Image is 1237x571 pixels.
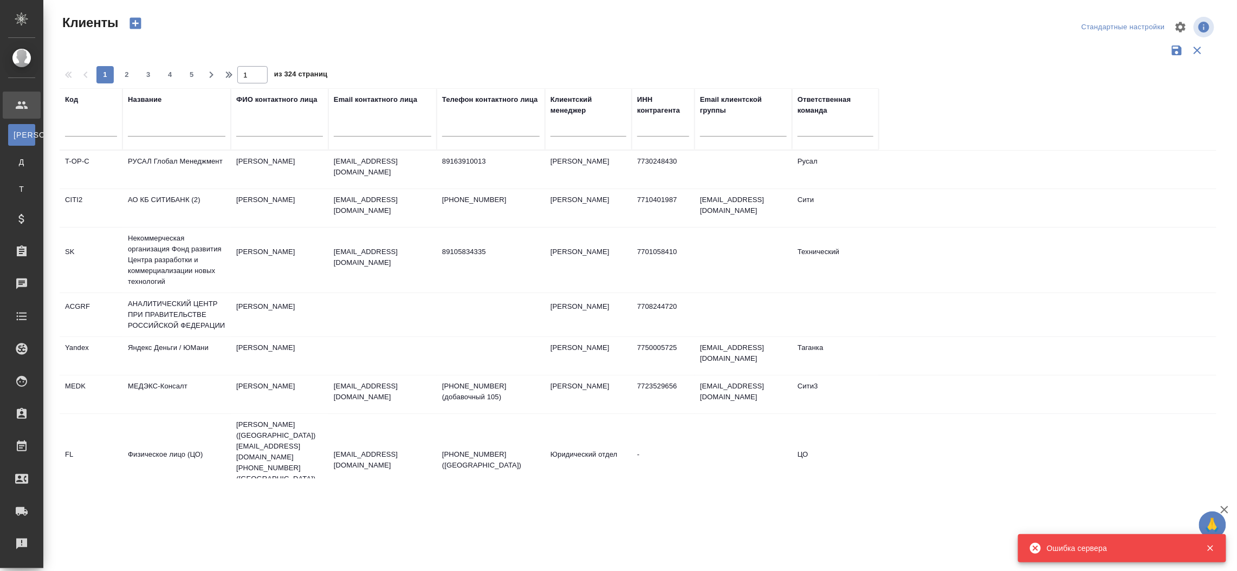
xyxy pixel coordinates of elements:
button: 5 [183,66,200,83]
a: Д [8,151,35,173]
p: 89163910013 [442,156,540,167]
td: [PERSON_NAME] [231,375,328,413]
td: Яндекс Деньги / ЮМани [122,337,231,375]
div: Ответственная команда [798,94,873,116]
td: Сити3 [792,375,879,413]
div: ИНН контрагента [637,94,689,116]
td: [PERSON_NAME] [545,296,632,334]
span: из 324 страниц [274,68,327,83]
button: 2 [118,66,135,83]
button: Закрыть [1199,543,1221,553]
button: 4 [161,66,179,83]
td: [PERSON_NAME] ([GEOGRAPHIC_DATA]) [EMAIL_ADDRESS][DOMAIN_NAME] [PHONE_NUMBER] ([GEOGRAPHIC_DATA])... [231,414,328,511]
button: 3 [140,66,157,83]
p: [EMAIL_ADDRESS][DOMAIN_NAME] [334,449,431,471]
td: РУСАЛ Глобал Менеджмент [122,151,231,189]
a: [PERSON_NAME] [8,124,35,146]
td: 7730248430 [632,151,695,189]
td: [PERSON_NAME] [231,337,328,375]
div: split button [1079,19,1168,36]
a: Т [8,178,35,200]
span: Настроить таблицу [1168,14,1194,40]
td: CITI2 [60,189,122,227]
td: [PERSON_NAME] [545,189,632,227]
div: Email клиентской группы [700,94,787,116]
div: Ошибка сервера [1047,543,1190,554]
td: [PERSON_NAME] [545,151,632,189]
span: Д [14,157,30,167]
span: 4 [161,69,179,80]
td: [PERSON_NAME] [545,375,632,413]
td: АНАЛИТИЧЕСКИЙ ЦЕНТР ПРИ ПРАВИТЕЛЬСТВЕ РОССИЙСКОЙ ФЕДЕРАЦИИ [122,293,231,336]
td: АО КБ СИТИБАНК (2) [122,189,231,227]
td: [PERSON_NAME] [231,296,328,334]
p: [PHONE_NUMBER] [442,194,540,205]
td: SK [60,241,122,279]
span: Клиенты [60,14,118,31]
span: 5 [183,69,200,80]
p: [PHONE_NUMBER] (добавочный 105) [442,381,540,403]
div: ФИО контактного лица [236,94,318,105]
p: [EMAIL_ADDRESS][DOMAIN_NAME] [334,381,431,403]
td: 7710401987 [632,189,695,227]
div: Название [128,94,161,105]
div: Код [65,94,78,105]
span: [PERSON_NAME] [14,129,30,140]
td: [PERSON_NAME] [231,241,328,279]
td: 7723529656 [632,375,695,413]
td: Технический [792,241,879,279]
td: [PERSON_NAME] [231,151,328,189]
td: Таганка [792,337,879,375]
td: - [632,444,695,482]
td: Некоммерческая организация Фонд развития Центра разработки и коммерциализации новых технологий [122,228,231,293]
td: FL [60,444,122,482]
td: [EMAIL_ADDRESS][DOMAIN_NAME] [695,189,792,227]
div: Клиентский менеджер [551,94,626,116]
td: T-OP-C [60,151,122,189]
td: 7708244720 [632,296,695,334]
button: Сохранить фильтры [1167,40,1187,61]
td: МЕДЭКС-Консалт [122,375,231,413]
td: [PERSON_NAME] [545,241,632,279]
div: Телефон контактного лица [442,94,538,105]
p: 89105834335 [442,246,540,257]
td: Юридический отдел [545,444,632,482]
p: [EMAIL_ADDRESS][DOMAIN_NAME] [334,194,431,216]
span: Посмотреть информацию [1194,17,1216,37]
button: Сбросить фильтры [1187,40,1208,61]
span: 3 [140,69,157,80]
td: [PERSON_NAME] [545,337,632,375]
button: Создать [122,14,148,33]
td: [EMAIL_ADDRESS][DOMAIN_NAME] [695,375,792,413]
td: [PERSON_NAME] [231,189,328,227]
td: ACGRF [60,296,122,334]
td: Сити [792,189,879,227]
td: Русал [792,151,879,189]
div: Email контактного лица [334,94,417,105]
td: ЦО [792,444,879,482]
button: 🙏 [1199,511,1226,538]
p: [EMAIL_ADDRESS][DOMAIN_NAME] [334,246,431,268]
td: Физическое лицо (ЦО) [122,444,231,482]
span: Т [14,184,30,194]
span: 2 [118,69,135,80]
td: 7701058410 [632,241,695,279]
td: [EMAIL_ADDRESS][DOMAIN_NAME] [695,337,792,375]
td: 7750005725 [632,337,695,375]
span: 🙏 [1203,514,1222,536]
p: [EMAIL_ADDRESS][DOMAIN_NAME] [334,156,431,178]
td: MEDK [60,375,122,413]
p: [PHONE_NUMBER] ([GEOGRAPHIC_DATA]) [442,449,540,471]
td: Yandex [60,337,122,375]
